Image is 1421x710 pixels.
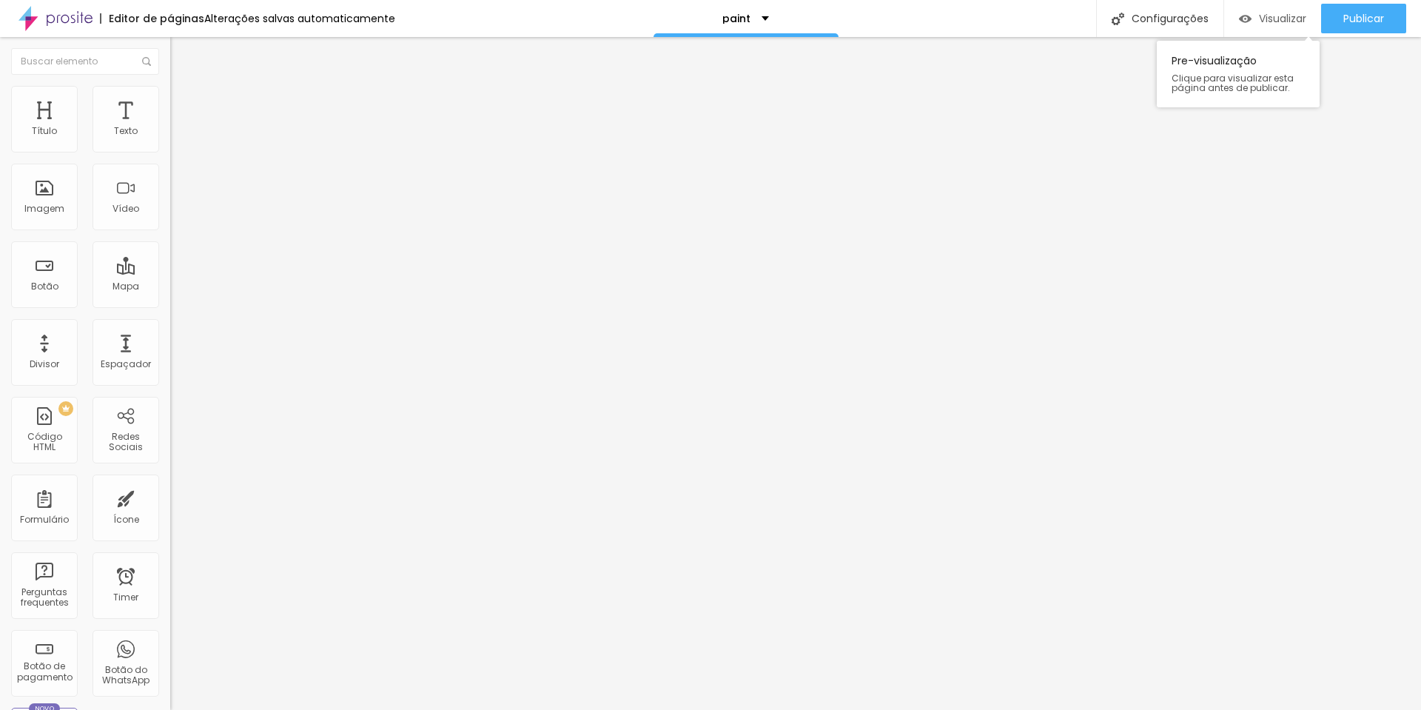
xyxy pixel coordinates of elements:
div: Botão de pagamento [15,661,73,683]
div: Botão [31,281,58,292]
div: Botão do WhatsApp [96,665,155,686]
input: Buscar elemento [11,48,159,75]
img: view-1.svg [1239,13,1252,25]
p: paint [722,13,750,24]
button: Publicar [1321,4,1406,33]
span: Publicar [1343,13,1384,24]
div: Espaçador [101,359,151,369]
div: Editor de páginas [100,13,204,24]
div: Ícone [113,515,139,525]
div: Texto [114,126,138,136]
span: Visualizar [1259,13,1306,24]
div: Mapa [112,281,139,292]
div: Pre-visualização [1157,41,1320,107]
div: Código HTML [15,432,73,453]
button: Visualizar [1224,4,1321,33]
div: Formulário [20,515,69,525]
div: Divisor [30,359,59,369]
div: Alterações salvas automaticamente [204,13,395,24]
div: Título [32,126,57,136]
span: Clique para visualizar esta página antes de publicar. [1172,73,1305,93]
img: Icone [142,57,151,66]
div: Timer [113,592,138,603]
img: Icone [1112,13,1124,25]
div: Perguntas frequentes [15,587,73,609]
div: Redes Sociais [96,432,155,453]
iframe: Editor [170,37,1421,710]
div: Imagem [24,204,64,214]
div: Vídeo [112,204,139,214]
